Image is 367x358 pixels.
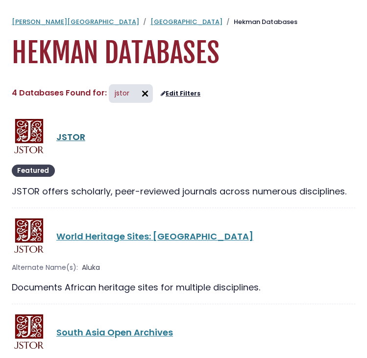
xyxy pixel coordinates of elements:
[12,17,355,27] nav: breadcrumb
[222,17,297,27] li: Hekman Databases
[12,185,355,198] div: JSTOR offers scholarly, peer-reviewed journals across numerous disciplines.
[12,263,78,273] span: Alternate Name(s):
[161,90,200,97] a: Edit Filters
[137,86,153,101] img: arr097.svg
[12,37,355,70] h1: Hekman Databases
[82,263,100,273] span: Aluka
[12,281,355,294] div: Documents African heritage sites for multiple disciplines.
[56,131,85,143] a: JSTOR
[56,230,253,242] a: World Heritage Sites: [GEOGRAPHIC_DATA]
[115,88,129,98] span: jstor
[56,326,173,338] a: South Asia Open Archives
[12,87,107,98] span: 4 Databases Found for:
[12,165,55,177] span: Featured
[150,17,222,26] a: [GEOGRAPHIC_DATA]
[12,17,139,26] a: [PERSON_NAME][GEOGRAPHIC_DATA]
